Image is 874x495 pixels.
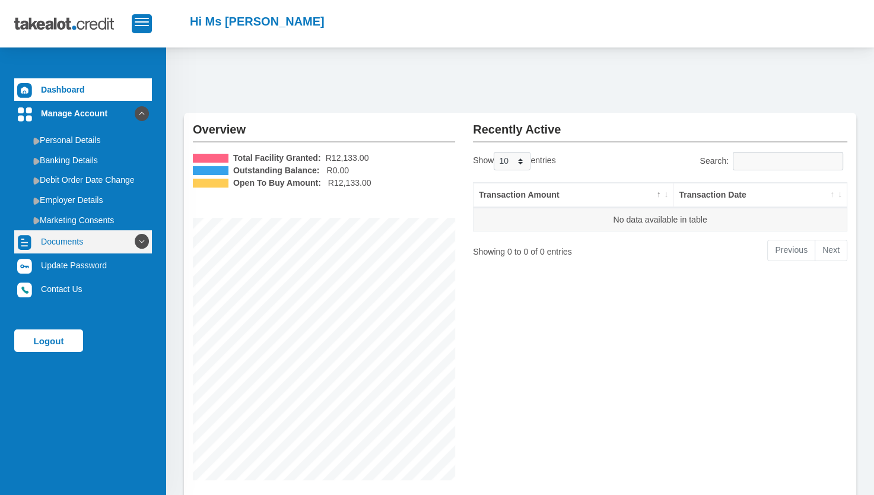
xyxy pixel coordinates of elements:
[326,164,349,177] span: R0.00
[33,197,40,205] img: menu arrow
[14,230,152,253] a: Documents
[233,164,320,177] b: Outstanding Balance:
[193,113,455,137] h2: Overview
[33,137,40,145] img: menu arrow
[14,329,83,352] a: Logout
[14,131,152,150] a: Personal Details
[14,78,152,101] a: Dashboard
[328,177,371,189] span: R12,133.00
[14,170,152,189] a: Debit Order Date Change
[14,278,152,300] a: Contact Us
[494,152,530,170] select: Showentries
[14,254,152,277] a: Update Password
[14,102,152,125] a: Manage Account
[14,9,132,39] img: takealot_credit_logo.svg
[14,151,152,170] a: Banking Details
[700,152,847,170] label: Search:
[326,152,369,164] span: R12,133.00
[33,157,40,165] img: menu arrow
[233,152,321,164] b: Total Facility Granted:
[14,191,152,210] a: Employer Details
[33,217,40,224] img: menu arrow
[733,152,843,170] input: Search:
[473,183,673,208] th: Transaction Amount: activate to sort column descending
[233,177,321,189] b: Open To Buy Amount:
[190,14,325,28] h2: Hi Ms [PERSON_NAME]
[473,113,847,137] h2: Recently Active
[473,208,847,231] td: No data available in table
[473,152,555,170] label: Show entries
[673,183,847,208] th: Transaction Date: activate to sort column ascending
[33,177,40,185] img: menu arrow
[14,211,152,230] a: Marketing Consents
[473,239,618,258] div: Showing 0 to 0 of 0 entries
